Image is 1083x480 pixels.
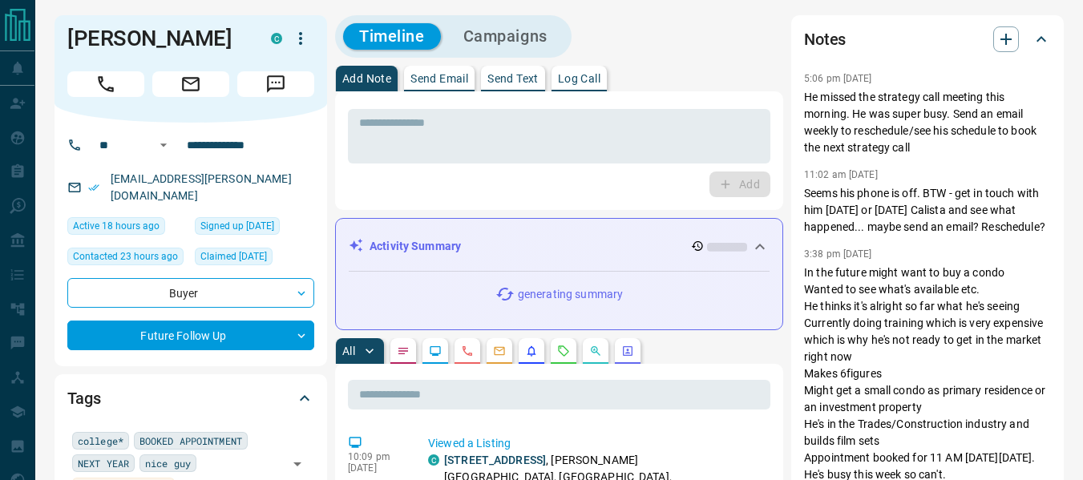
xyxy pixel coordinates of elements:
[67,385,100,411] h2: Tags
[271,33,282,44] div: condos.ca
[518,286,623,303] p: generating summary
[525,345,538,357] svg: Listing Alerts
[67,278,314,308] div: Buyer
[78,455,129,471] span: NEXT YEAR
[154,135,173,155] button: Open
[88,182,99,193] svg: Email Verified
[493,345,506,357] svg: Emails
[67,71,144,97] span: Call
[487,73,539,84] p: Send Text
[139,433,242,449] span: BOOKED APPOINTMENT
[200,248,267,264] span: Claimed [DATE]
[73,218,160,234] span: Active 18 hours ago
[447,23,564,50] button: Campaigns
[67,26,247,51] h1: [PERSON_NAME]
[145,455,191,471] span: nice guy
[428,454,439,466] div: condos.ca
[111,172,292,202] a: [EMAIL_ADDRESS][PERSON_NAME][DOMAIN_NAME]
[67,217,187,240] div: Mon Aug 11 2025
[67,248,187,270] div: Mon Aug 11 2025
[349,232,770,261] div: Activity Summary
[370,238,461,255] p: Activity Summary
[804,185,1051,236] p: Seems his phone is off. BTW - get in touch with him [DATE] or [DATE] Calista and see what happene...
[342,73,391,84] p: Add Note
[342,345,355,357] p: All
[237,71,314,97] span: Message
[348,451,404,462] p: 10:09 pm
[348,462,404,474] p: [DATE]
[429,345,442,357] svg: Lead Browsing Activity
[67,379,314,417] div: Tags
[804,73,872,84] p: 5:06 pm [DATE]
[286,453,309,475] button: Open
[557,345,570,357] svg: Requests
[195,217,314,240] div: Wed Aug 06 2025
[428,435,764,452] p: Viewed a Listing
[558,73,600,84] p: Log Call
[804,169,878,180] p: 11:02 am [DATE]
[152,71,229,97] span: Email
[804,248,872,260] p: 3:38 pm [DATE]
[200,218,274,234] span: Signed up [DATE]
[343,23,441,50] button: Timeline
[804,89,1051,156] p: He missed the strategy call meeting this morning. He was super busy. Send an email weekly to resc...
[67,321,314,350] div: Future Follow Up
[195,248,314,270] div: Wed Aug 06 2025
[589,345,602,357] svg: Opportunities
[444,454,546,466] a: [STREET_ADDRESS]
[397,345,410,357] svg: Notes
[804,20,1051,58] div: Notes
[804,26,846,52] h2: Notes
[73,248,178,264] span: Contacted 23 hours ago
[461,345,474,357] svg: Calls
[78,433,123,449] span: college*
[410,73,468,84] p: Send Email
[621,345,634,357] svg: Agent Actions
